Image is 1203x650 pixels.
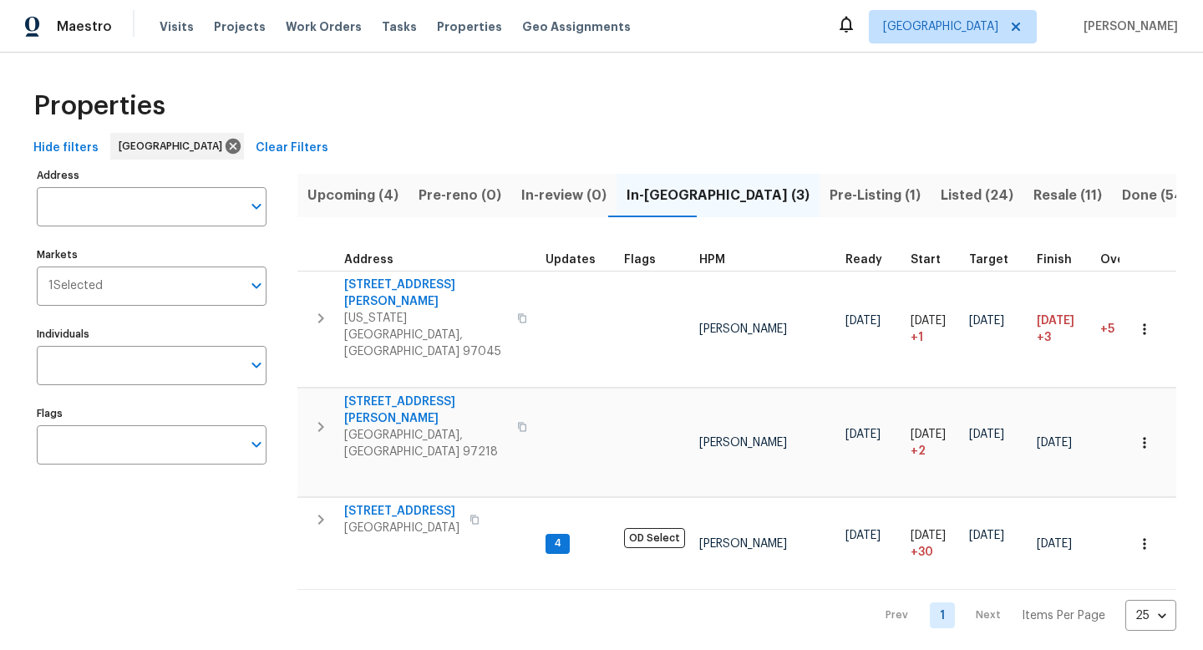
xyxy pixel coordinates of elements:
div: 25 [1125,594,1176,637]
div: Target renovation project end date [969,254,1023,266]
button: Open [245,353,268,377]
span: [PERSON_NAME] [1077,18,1178,35]
span: Resale (11) [1033,184,1102,207]
span: +5 [1100,323,1114,335]
span: Maestro [57,18,112,35]
div: Days past target finish date [1100,254,1159,266]
div: Actual renovation start date [911,254,956,266]
span: [DATE] [969,429,1004,440]
span: Geo Assignments [522,18,631,35]
label: Individuals [37,329,266,339]
span: Projects [214,18,266,35]
td: Scheduled to finish 3 day(s) late [1030,271,1094,388]
td: Project started 1 days late [904,271,962,388]
span: In-[GEOGRAPHIC_DATA] (3) [627,184,810,207]
span: Done (542) [1122,184,1197,207]
span: [GEOGRAPHIC_DATA] [883,18,998,35]
span: 4 [547,536,568,551]
span: Pre-reno (0) [419,184,501,207]
span: Tasks [382,21,417,33]
span: Upcoming (4) [307,184,398,207]
span: Flags [624,254,656,266]
div: [GEOGRAPHIC_DATA] [110,133,244,160]
button: Open [245,195,268,218]
span: Target [969,254,1008,266]
span: [PERSON_NAME] [699,437,787,449]
span: [DATE] [1037,437,1072,449]
a: Goto page 1 [930,602,955,628]
span: [DATE] [845,530,881,541]
span: In-review (0) [521,184,607,207]
button: Hide filters [27,133,105,164]
span: [GEOGRAPHIC_DATA] [344,520,459,536]
span: [DATE] [969,315,1004,327]
span: + 1 [911,329,923,346]
span: Clear Filters [256,138,328,159]
p: Items Per Page [1022,607,1105,624]
span: [DATE] [1037,538,1072,550]
button: Open [245,433,268,456]
span: [US_STATE][GEOGRAPHIC_DATA], [GEOGRAPHIC_DATA] 97045 [344,310,507,360]
span: Properties [33,98,165,114]
span: +3 [1037,329,1051,346]
label: Address [37,170,266,180]
td: 5 day(s) past target finish date [1094,271,1165,388]
span: 1 Selected [48,279,103,293]
td: Project started 2 days late [904,388,962,497]
span: + 30 [911,544,933,561]
span: Finish [1037,254,1072,266]
td: Project started 30 days late [904,498,962,590]
span: Pre-Listing (1) [830,184,921,207]
span: [STREET_ADDRESS] [344,503,459,520]
span: [DATE] [911,315,946,327]
span: [DATE] [969,530,1004,541]
span: Start [911,254,941,266]
span: [GEOGRAPHIC_DATA] [119,138,229,155]
label: Flags [37,409,266,419]
span: Work Orders [286,18,362,35]
span: [PERSON_NAME] [699,323,787,335]
button: Open [245,274,268,297]
span: [DATE] [1037,315,1074,327]
span: Properties [437,18,502,35]
div: Projected renovation finish date [1037,254,1087,266]
span: Visits [160,18,194,35]
label: Markets [37,250,266,260]
span: Overall [1100,254,1144,266]
span: [DATE] [911,429,946,440]
span: OD Select [624,528,685,548]
span: [PERSON_NAME] [699,538,787,550]
span: [DATE] [911,530,946,541]
span: [DATE] [845,429,881,440]
nav: Pagination Navigation [870,600,1176,631]
span: HPM [699,254,725,266]
span: Updates [546,254,596,266]
span: Hide filters [33,138,99,159]
span: [STREET_ADDRESS][PERSON_NAME] [344,277,507,310]
div: Earliest renovation start date (first business day after COE or Checkout) [845,254,897,266]
span: [GEOGRAPHIC_DATA], [GEOGRAPHIC_DATA] 97218 [344,427,507,460]
span: + 2 [911,443,926,460]
span: [DATE] [845,315,881,327]
button: Clear Filters [249,133,335,164]
span: Listed (24) [941,184,1013,207]
span: Address [344,254,393,266]
span: [STREET_ADDRESS][PERSON_NAME] [344,394,507,427]
span: Ready [845,254,882,266]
